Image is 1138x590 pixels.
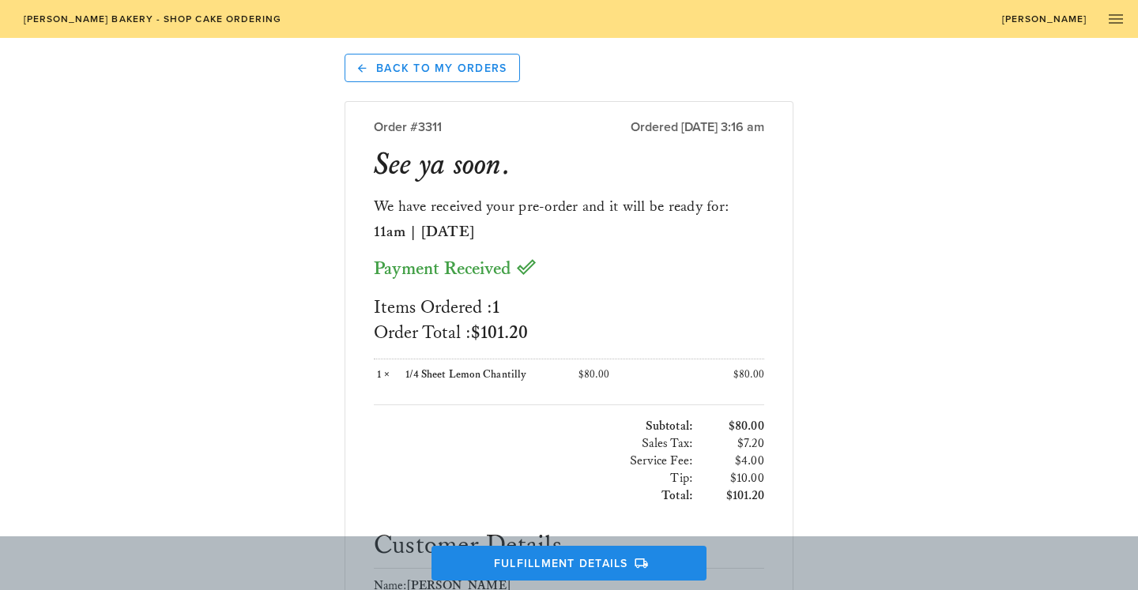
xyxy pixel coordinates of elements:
[374,149,511,181] h1: See ya soon.
[374,487,693,505] h3: Total:
[374,453,693,470] h3: Service Fee:
[374,470,693,487] h3: Tip:
[374,435,693,453] h3: Sales Tax:
[358,61,507,75] span: Back to My Orders
[374,530,765,562] div: Customer Details
[374,418,693,435] h3: Subtotal:
[374,368,384,381] span: 1
[374,257,765,283] h2: Payment Received
[431,546,707,581] button: Fulfillment Details
[699,435,764,453] h3: $7.20
[447,556,691,570] span: Fulfillment Details
[991,8,1097,30] a: [PERSON_NAME]
[471,321,528,344] span: $101.20
[374,194,765,219] div: We have received your pre-order and it will be ready for:
[699,453,764,470] h3: $4.00
[374,295,765,321] div: Items Ordered :
[699,418,764,435] h3: $80.00
[345,54,521,82] a: Back to My Orders
[1001,13,1087,24] span: [PERSON_NAME]
[492,296,499,319] span: 1
[374,321,765,346] div: Order Total :
[699,487,764,505] h3: $101.20
[699,470,764,487] h3: $10.00
[374,369,405,382] div: ×
[374,219,765,244] div: 11am | [DATE]
[667,359,765,392] div: $80.00
[13,8,292,30] a: [PERSON_NAME] Bakery - Shop Cake Ordering
[569,359,667,392] div: $80.00
[569,118,764,137] div: Ordered [DATE] 3:16 am
[22,13,281,24] span: [PERSON_NAME] Bakery - Shop Cake Ordering
[374,118,569,137] div: Order #3311
[405,369,560,382] div: 1/4 Sheet Lemon Chantilly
